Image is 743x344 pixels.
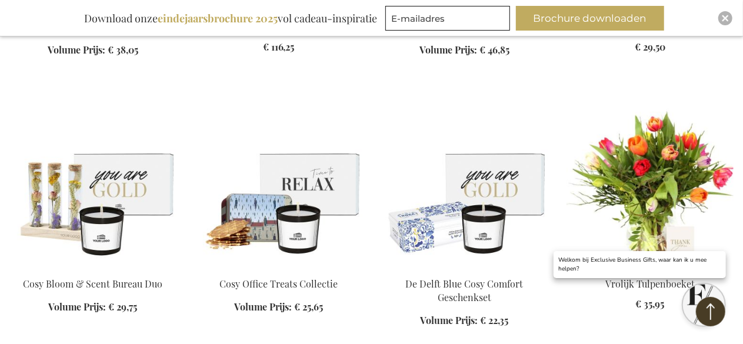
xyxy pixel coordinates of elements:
[636,298,665,310] span: € 35,95
[385,6,514,34] form: marketing offers and promotions
[79,6,382,31] div: Download onze vol cadeau-inspiratie
[158,11,278,25] b: eindejaarsbrochure 2025
[420,314,508,328] a: Volume Prijs: € 22,35
[48,44,138,57] a: Volume Prijs: € 38,05
[23,278,162,290] a: Cosy Bloom & Scent Bureau Duo
[263,41,295,53] span: € 116,25
[108,44,138,56] span: € 38,05
[9,263,176,274] a: The Bloom & Scent Cosy Desk Duo
[635,41,665,53] span: € 29,50
[419,44,509,57] a: Volume Prijs: € 46,85
[718,11,732,25] div: Close
[48,300,106,313] span: Volume Prijs:
[516,6,664,31] button: Brochure downloaden
[381,104,548,269] img: Delft's Cosy Comfort Gift Set
[420,314,478,326] span: Volume Prijs:
[9,104,176,269] img: The Bloom & Scent Cosy Desk Duo
[405,278,523,303] a: De Delft Blue Cosy Comfort Geschenkset
[480,314,508,326] span: € 22,35
[234,300,292,313] span: Volume Prijs:
[195,104,362,269] img: Cosy Office Treats Collection
[234,300,323,314] a: Volume Prijs: € 25,65
[567,104,734,269] img: Cheerful Tulip Flower Bouquet
[48,300,137,314] a: Volume Prijs: € 29,75
[294,300,323,313] span: € 25,65
[48,44,105,56] span: Volume Prijs:
[219,278,338,290] a: Cosy Office Treats Collectie
[722,15,729,22] img: Close
[381,263,548,274] a: Delft's Cosy Comfort Gift Set
[195,263,362,274] a: Cosy Office Treats Collection
[479,44,509,56] span: € 46,85
[385,6,510,31] input: E-mailadres
[605,278,695,290] a: Vrolijk Tulpenboeket
[419,44,477,56] span: Volume Prijs:
[108,300,137,313] span: € 29,75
